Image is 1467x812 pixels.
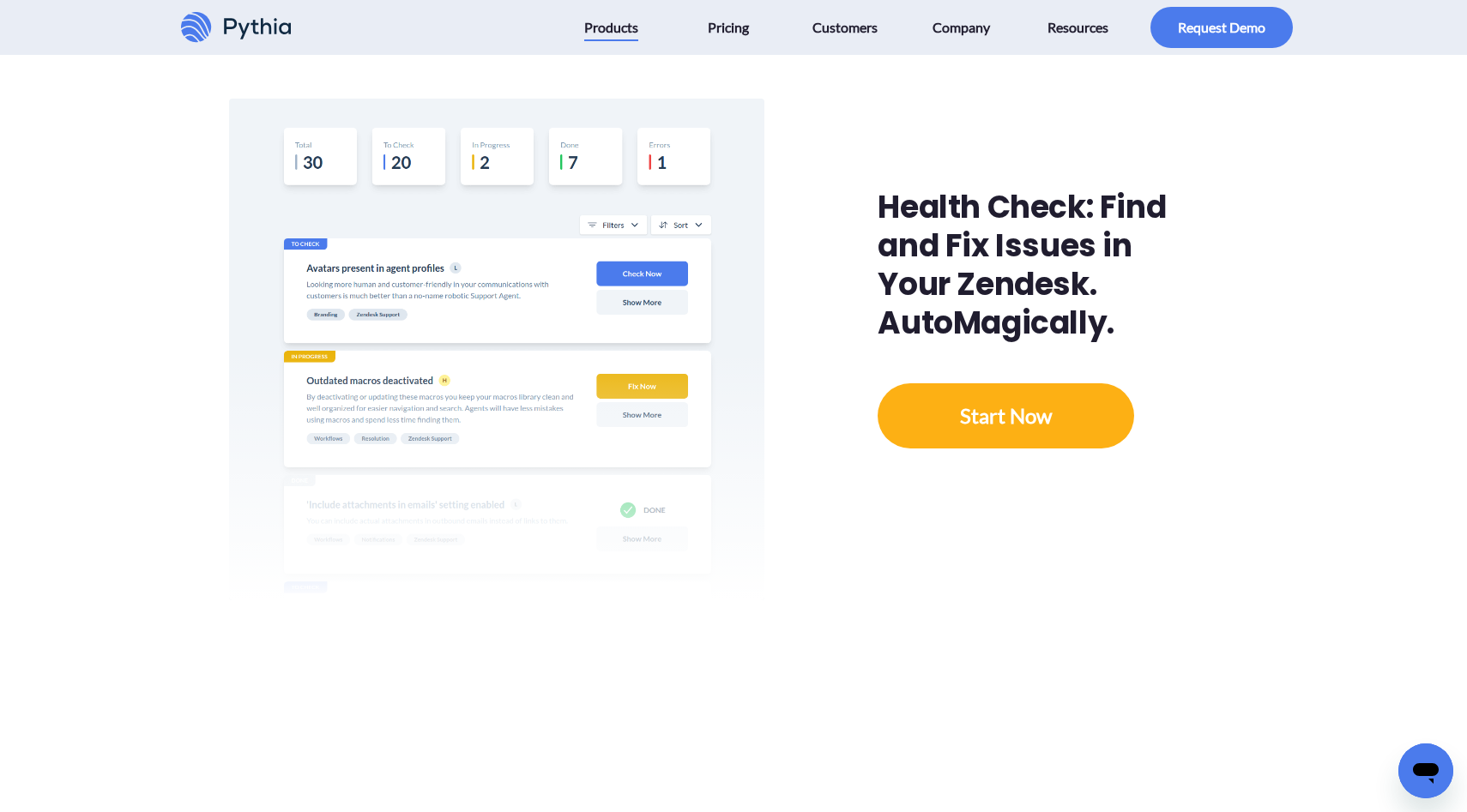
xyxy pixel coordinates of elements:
span: Products [584,14,638,41]
img: Optimize Zendesk with Zendesk Health Check [229,99,764,600]
span: Company [933,14,990,41]
span: Customers [812,14,878,41]
span: Pricing [708,14,749,41]
div: Health Check: Find and Fix Issues in Your Zendesk. AutoMagically. [878,188,1198,342]
iframe: Button to launch messaging window [1398,743,1453,798]
span: Resources [1047,14,1108,41]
